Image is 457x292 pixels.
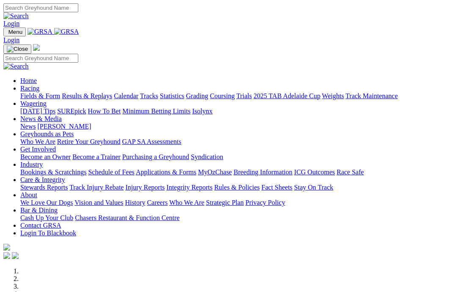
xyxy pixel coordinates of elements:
[3,36,19,44] a: Login
[147,199,168,206] a: Careers
[20,229,76,237] a: Login To Blackbook
[20,184,68,191] a: Stewards Reports
[7,46,28,52] img: Close
[28,28,52,36] img: GRSA
[8,29,22,35] span: Menu
[3,54,78,63] input: Search
[74,199,123,206] a: Vision and Values
[122,153,189,160] a: Purchasing a Greyhound
[20,214,454,222] div: Bar & Dining
[234,168,292,176] a: Breeding Information
[191,153,223,160] a: Syndication
[20,199,73,206] a: We Love Our Dogs
[214,184,260,191] a: Rules & Policies
[3,44,31,54] button: Toggle navigation
[37,123,91,130] a: [PERSON_NAME]
[262,184,292,191] a: Fact Sheets
[88,107,121,115] a: How To Bet
[12,252,19,259] img: twitter.svg
[20,77,37,84] a: Home
[122,138,182,145] a: GAP SA Assessments
[20,85,39,92] a: Racing
[3,20,19,27] a: Login
[20,123,36,130] a: News
[3,244,10,251] img: logo-grsa-white.png
[346,92,398,99] a: Track Maintenance
[3,63,29,70] img: Search
[20,222,61,229] a: Contact GRSA
[20,115,62,122] a: News & Media
[20,100,47,107] a: Wagering
[20,168,86,176] a: Bookings & Scratchings
[75,214,179,221] a: Chasers Restaurant & Function Centre
[253,92,320,99] a: 2025 TAB Adelaide Cup
[186,92,208,99] a: Grading
[3,3,78,12] input: Search
[20,107,454,115] div: Wagering
[140,92,158,99] a: Tracks
[294,184,333,191] a: Stay On Track
[20,176,65,183] a: Care & Integrity
[20,199,454,207] div: About
[236,92,252,99] a: Trials
[54,28,79,36] img: GRSA
[206,199,244,206] a: Strategic Plan
[20,207,58,214] a: Bar & Dining
[198,168,232,176] a: MyOzChase
[210,92,235,99] a: Coursing
[20,153,454,161] div: Get Involved
[136,168,196,176] a: Applications & Forms
[3,252,10,259] img: facebook.svg
[20,168,454,176] div: Industry
[322,92,344,99] a: Weights
[20,214,73,221] a: Cash Up Your Club
[125,199,145,206] a: History
[160,92,184,99] a: Statistics
[57,107,86,115] a: SUREpick
[20,130,74,138] a: Greyhounds as Pets
[245,199,285,206] a: Privacy Policy
[57,138,121,145] a: Retire Your Greyhound
[20,153,71,160] a: Become an Owner
[20,92,60,99] a: Fields & Form
[20,184,454,191] div: Care & Integrity
[69,184,124,191] a: Track Injury Rebate
[88,168,134,176] a: Schedule of Fees
[169,199,204,206] a: Who We Are
[20,161,43,168] a: Industry
[192,107,212,115] a: Isolynx
[3,12,29,20] img: Search
[336,168,363,176] a: Race Safe
[20,107,55,115] a: [DATE] Tips
[294,168,335,176] a: ICG Outcomes
[114,92,138,99] a: Calendar
[20,138,454,146] div: Greyhounds as Pets
[20,146,56,153] a: Get Involved
[166,184,212,191] a: Integrity Reports
[20,92,454,100] div: Racing
[20,138,55,145] a: Who We Are
[125,184,165,191] a: Injury Reports
[33,44,40,51] img: logo-grsa-white.png
[20,123,454,130] div: News & Media
[3,28,26,36] button: Toggle navigation
[122,107,190,115] a: Minimum Betting Limits
[62,92,112,99] a: Results & Replays
[72,153,121,160] a: Become a Trainer
[20,191,37,198] a: About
